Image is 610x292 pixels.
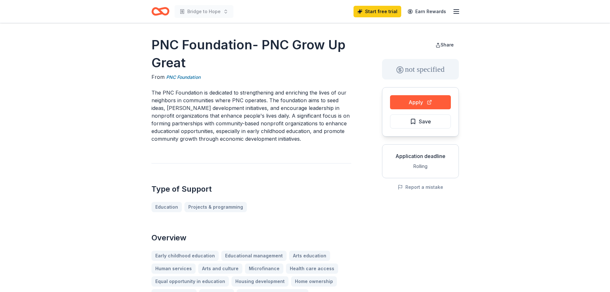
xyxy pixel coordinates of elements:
[430,38,459,51] button: Share
[387,163,453,170] div: Rolling
[175,5,233,18] button: Bridge to Hope
[184,202,247,212] a: Projects & programming
[151,4,169,19] a: Home
[151,73,351,81] div: From
[151,184,351,194] h2: Type of Support
[187,8,221,15] span: Bridge to Hope
[441,42,454,47] span: Share
[382,59,459,79] div: not specified
[387,152,453,160] div: Application deadline
[151,202,182,212] a: Education
[151,89,351,143] p: The PNC Foundation is dedicated to strengthening and enriching the lives of our neighbors in comm...
[151,233,351,243] h2: Overview
[398,183,443,191] button: Report a mistake
[151,36,351,72] h1: PNC Foundation- PNC Grow Up Great
[166,73,200,81] a: PNC Foundation
[354,6,401,17] a: Start free trial
[390,95,451,109] button: Apply
[390,114,451,129] button: Save
[404,6,450,17] a: Earn Rewards
[419,117,431,126] span: Save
